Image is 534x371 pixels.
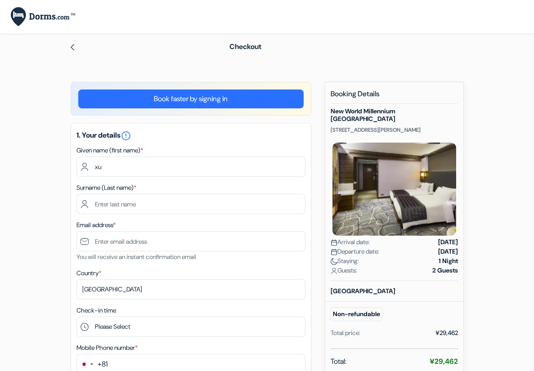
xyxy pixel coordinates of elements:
[438,247,458,256] strong: [DATE]
[76,343,138,353] label: Mobile Phone number
[331,256,359,266] span: Staying:
[331,307,382,321] small: Non-refundable
[331,287,395,295] b: [GEOGRAPHIC_DATA]
[76,268,101,278] label: Country
[331,239,337,246] img: calendar.svg
[76,146,143,155] label: Given name (first name)
[331,126,458,134] p: [STREET_ADDRESS][PERSON_NAME]
[229,42,261,51] span: Checkout
[11,7,75,27] img: Dorms.com
[98,359,108,370] div: +81
[76,306,116,315] label: Check-in time
[76,156,305,177] input: Enter first name
[331,89,458,104] h5: Booking Details
[331,356,346,367] span: Total:
[76,130,305,141] h5: 1. Your details
[76,231,305,251] input: Enter email address
[430,357,458,366] strong: ¥29,462
[438,237,458,247] strong: [DATE]
[69,44,76,51] img: left_arrow.svg
[76,183,136,192] label: Surname (Last name)
[435,328,458,338] div: ¥29,462
[439,256,458,266] strong: 1 Night
[121,130,131,141] i: error_outline
[78,89,304,108] a: Book faster by signing in
[432,266,458,275] strong: 2 Guests
[76,253,196,261] small: You will receive an instant confirmation email
[331,266,357,275] span: Guests:
[331,258,337,265] img: moon.svg
[331,107,458,123] h5: New World Millennium [GEOGRAPHIC_DATA]
[331,249,337,255] img: calendar.svg
[331,268,337,274] img: user_icon.svg
[121,130,131,140] a: error_outline
[76,220,116,230] label: Email address
[331,247,379,256] span: Departure date:
[76,194,305,214] input: Enter last name
[331,237,370,247] span: Arrival date:
[331,328,360,338] div: Total price:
